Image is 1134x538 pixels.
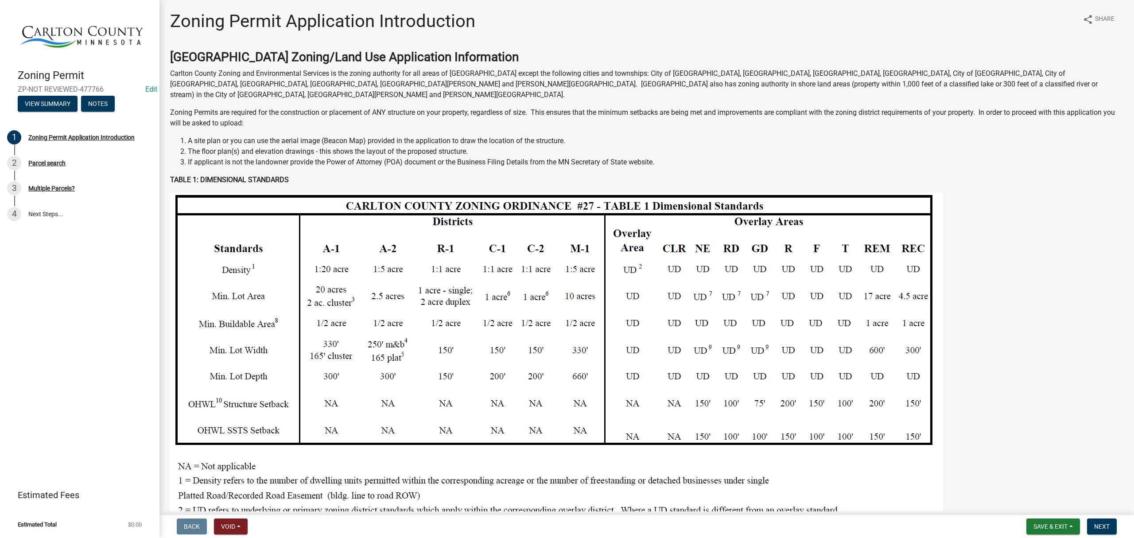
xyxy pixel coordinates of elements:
span: Back [184,523,200,530]
button: Void [214,519,248,534]
span: Share [1095,14,1115,25]
div: 3 [7,181,21,195]
div: 4 [7,207,21,221]
button: View Summary [18,96,78,112]
img: Carlton County, Minnesota [18,9,145,60]
span: $0.00 [128,522,142,527]
span: Void [221,523,235,530]
button: Notes [81,96,115,112]
li: A site plan or you can use the aerial image (Beacon Map) provided in the application to draw the ... [188,136,1123,146]
div: Parcel search [28,160,66,166]
p: Carlton County Zoning and Environmental Services is the zoning authority for all areas of [GEOGRA... [170,68,1123,100]
button: Save & Exit [1026,519,1080,534]
a: Estimated Fees [7,486,145,504]
div: Multiple Parcels? [28,185,75,191]
h1: Zoning Permit Application Introduction [170,11,475,32]
button: shareShare [1076,11,1122,28]
a: Edit [145,85,157,94]
wm-modal-confirm: Summary [18,101,78,108]
button: Back [177,519,207,534]
i: share [1083,14,1093,25]
div: 2 [7,156,21,170]
strong: TABLE 1: DIMENSIONAL STANDARDS [170,175,289,184]
li: If applicant is not the landowner provide the Power of Attorney (POA) document or the Business Fi... [188,157,1123,168]
span: ZP-NOT REVIEWED-477766 [18,85,142,94]
button: Next [1087,519,1117,534]
div: Zoning Permit Application Introduction [28,134,135,140]
li: The floor plan(s) and elevation drawings - this shows the layout of the proposed structure. [188,146,1123,157]
p: Zoning Permits are required for the construction or placement of ANY structure on your property, ... [170,107,1123,129]
span: Estimated Total [18,522,57,527]
div: 1 [7,130,21,144]
span: Next [1094,523,1110,530]
strong: [GEOGRAPHIC_DATA] Zoning/Land Use Application Information [170,50,519,64]
wm-modal-confirm: Notes [81,101,115,108]
span: Save & Exit [1033,523,1068,530]
wm-modal-confirm: Edit Application Number [145,85,157,94]
h4: Zoning Permit [18,69,152,82]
